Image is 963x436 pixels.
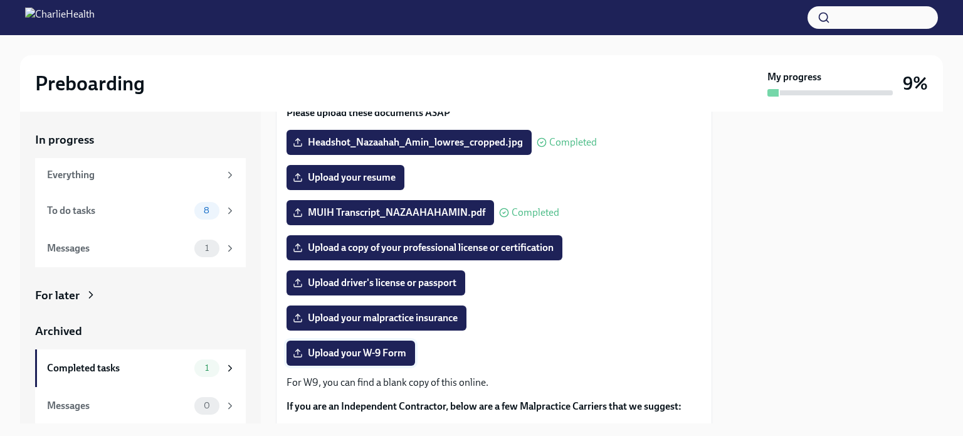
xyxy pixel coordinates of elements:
[197,363,216,373] span: 1
[35,158,246,192] a: Everything
[295,242,554,254] span: Upload a copy of your professional license or certification
[287,130,532,155] label: Headshot_Nazaahah_Amin_lowres_cropped.jpg
[35,387,246,425] a: Messages0
[287,200,494,225] label: MUIH Transcript_NAZAAHAHAMIN.pdf
[35,349,246,387] a: Completed tasks1
[47,168,219,182] div: Everything
[287,270,465,295] label: Upload driver's license or passport
[295,206,485,219] span: MUIH Transcript_NAZAAHAHAMIN.pdf
[35,192,246,230] a: To do tasks8
[295,312,458,324] span: Upload your malpractice insurance
[25,8,95,28] img: CharlieHealth
[295,347,406,359] span: Upload your W-9 Form
[35,323,246,339] a: Archived
[287,107,450,119] strong: Please upload these documents ASAP
[287,235,562,260] label: Upload a copy of your professional license or certification
[196,401,218,410] span: 0
[287,376,702,390] p: For W9, you can find a blank copy of this online.
[35,287,246,304] a: For later
[295,277,456,289] span: Upload driver's license or passport
[47,204,189,218] div: To do tasks
[196,206,217,215] span: 8
[287,165,404,190] label: Upload your resume
[287,341,415,366] label: Upload your W-9 Form
[35,132,246,148] a: In progress
[47,399,189,413] div: Messages
[295,171,396,184] span: Upload your resume
[47,242,189,255] div: Messages
[35,287,80,304] div: For later
[295,136,523,149] span: Headshot_Nazaahah_Amin_lowres_cropped.jpg
[767,70,821,84] strong: My progress
[35,230,246,267] a: Messages1
[197,243,216,253] span: 1
[512,208,559,218] span: Completed
[35,71,145,96] h2: Preboarding
[287,306,466,331] label: Upload your malpractice insurance
[47,361,189,375] div: Completed tasks
[287,400,681,412] strong: If you are an Independent Contractor, below are a few Malpractice Carriers that we suggest:
[903,72,928,95] h3: 9%
[549,137,597,147] span: Completed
